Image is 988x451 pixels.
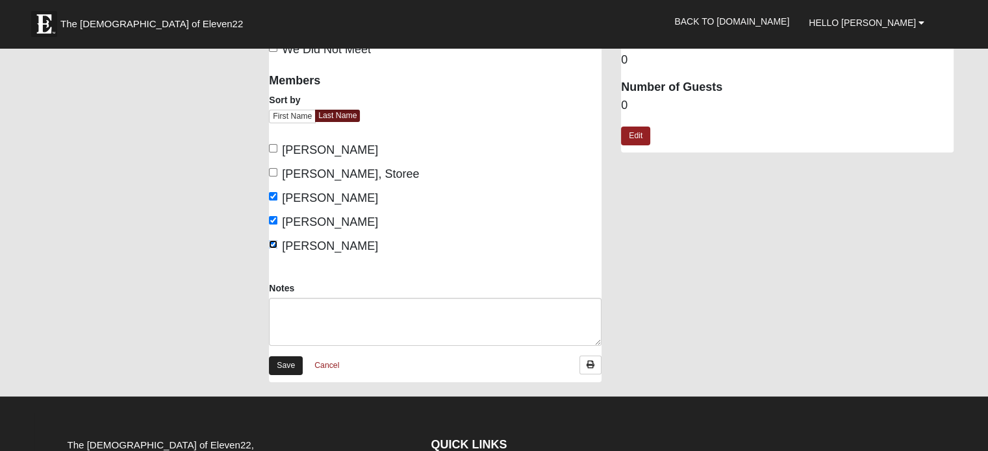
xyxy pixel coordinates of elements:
a: Hello [PERSON_NAME] [799,6,934,39]
span: [PERSON_NAME] [282,215,378,228]
dd: 0 [621,97,954,114]
input: [PERSON_NAME], Storee [269,168,277,177]
a: Save [269,356,303,375]
a: Last Name [315,110,360,122]
a: First Name [269,110,316,123]
span: [PERSON_NAME] [282,191,378,204]
label: Sort by [269,93,300,106]
a: Back to [DOMAIN_NAME] [665,5,799,38]
a: The [DEMOGRAPHIC_DATA] of Eleven22 [25,5,285,37]
a: Edit [621,127,650,145]
span: [PERSON_NAME] [282,143,378,156]
input: [PERSON_NAME] [269,144,277,152]
span: Hello [PERSON_NAME] [809,18,916,28]
span: We Did Not Meet [282,43,371,56]
img: Eleven22 logo [31,11,57,37]
dd: 0 [621,52,954,69]
dt: Number of Guests [621,79,954,96]
a: Cancel [306,356,348,376]
span: The [DEMOGRAPHIC_DATA] of Eleven22 [60,18,243,30]
span: [PERSON_NAME], Storee [282,167,419,180]
a: Print Attendance Roster [579,356,602,374]
input: [PERSON_NAME] [269,240,277,249]
h4: Members [269,74,425,88]
span: [PERSON_NAME] [282,239,378,252]
label: Notes [269,282,294,295]
input: [PERSON_NAME] [269,192,277,201]
input: [PERSON_NAME] [269,216,277,225]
